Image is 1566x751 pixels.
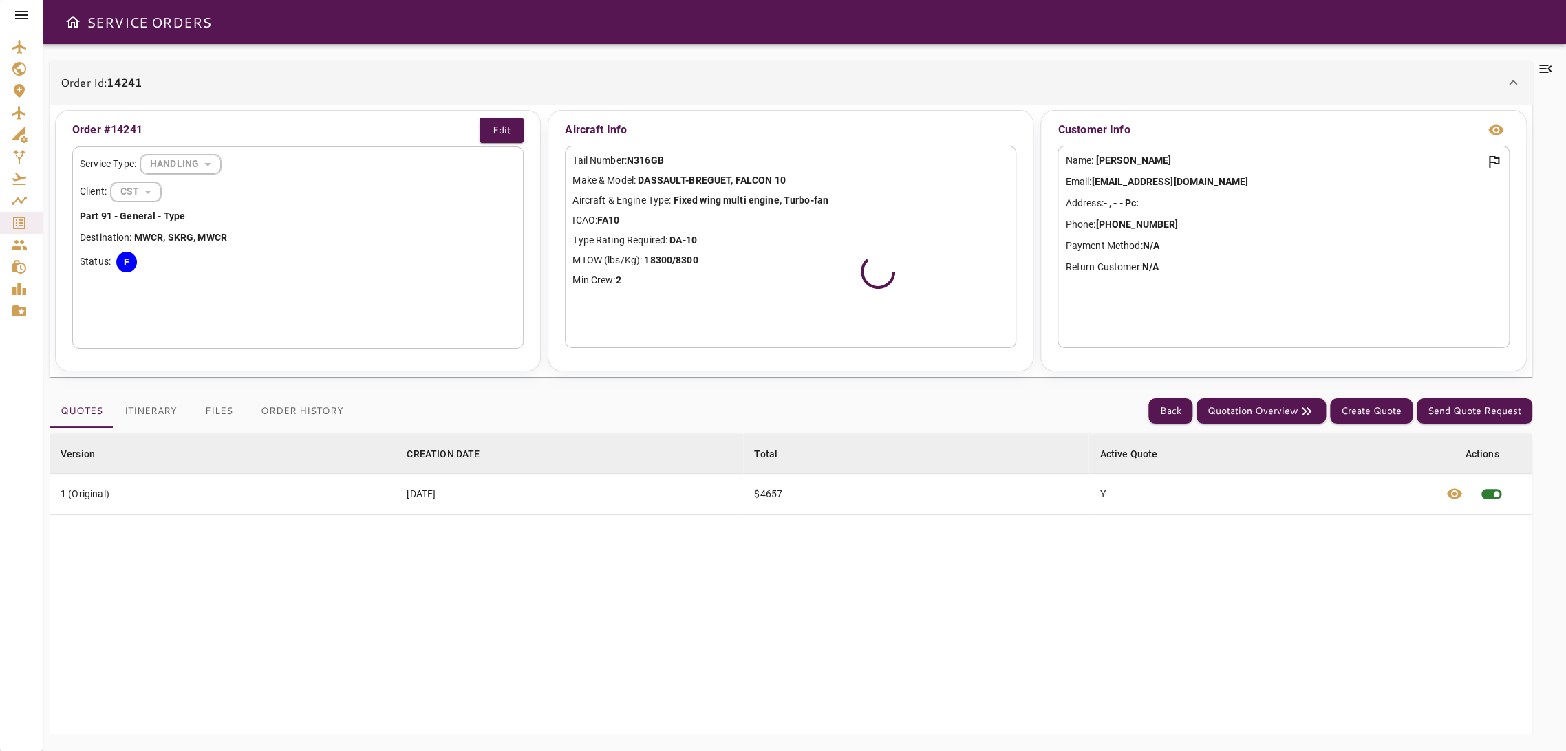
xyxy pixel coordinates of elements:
[572,253,1009,268] p: MTOW (lbs/Kg):
[72,122,142,138] p: Order #14241
[50,395,354,428] div: basic tabs example
[111,173,161,210] div: HANDLING
[80,154,516,175] div: Service Type:
[50,105,1532,377] div: Order Id:14241
[107,74,142,90] b: 14241
[572,273,1009,287] p: Min Crew:
[80,209,516,224] p: Part 91 - General - Type
[188,395,250,428] button: Files
[1197,398,1326,424] button: Quotation Overview
[1104,197,1139,208] b: - , - - Pc:
[638,175,786,186] b: DASSAULT-BREGUET, FALCON 10
[1148,398,1192,424] button: Back
[1100,446,1175,462] span: Active Quote
[250,395,354,428] button: Order History
[673,195,828,206] b: Fixed wing multi engine, Turbo-fan
[80,230,516,245] p: Destination:
[572,153,1009,168] p: Tail Number:
[1065,239,1501,253] p: Payment Method:
[1088,473,1435,514] td: Y
[1065,175,1501,189] p: Email:
[50,395,114,428] button: Quotes
[627,155,664,166] b: N316GB
[644,254,698,265] b: 18300/8300
[1446,486,1463,502] span: visibility
[1065,196,1501,210] p: Address:
[1417,398,1532,424] button: Send Quote Request
[754,446,777,462] div: Total
[1065,260,1501,274] p: Return Customer:
[572,233,1009,248] p: Type Rating Required:
[221,232,227,243] b: R
[1095,155,1171,166] b: [PERSON_NAME]
[186,232,193,243] b: G
[407,446,480,462] div: CREATION DATE
[180,232,186,243] b: R
[396,473,743,514] td: [DATE]
[615,274,621,285] b: 2
[197,232,206,243] b: M
[206,232,215,243] b: W
[754,446,795,462] span: Total
[80,182,516,202] div: Client:
[669,235,697,246] b: DA-10
[61,446,95,462] div: Version
[87,11,211,33] h6: SERVICE ORDERS
[572,193,1009,208] p: Aircraft & Engine Type:
[61,74,142,91] p: Order Id:
[140,146,221,182] div: HANDLING
[168,232,174,243] b: S
[215,232,221,243] b: C
[50,61,1532,105] div: Order Id:14241
[59,8,87,36] button: Open drawer
[193,232,195,243] b: ,
[1100,446,1157,462] div: Active Quote
[1142,261,1159,272] b: N/A
[597,215,620,226] b: FA10
[1058,122,1130,138] p: Customer Info
[1482,116,1510,144] button: view info
[480,118,524,143] button: Edit
[572,213,1009,228] p: ICAO:
[163,232,165,243] b: ,
[1065,217,1501,232] p: Phone:
[1091,176,1248,187] b: [EMAIL_ADDRESS][DOMAIN_NAME]
[1330,398,1413,424] button: Create Quote
[157,232,163,243] b: R
[174,232,180,243] b: K
[1471,474,1512,514] span: This quote is already active
[114,395,188,428] button: Itinerary
[407,446,497,462] span: CREATION DATE
[1065,153,1501,168] p: Name:
[1142,240,1159,251] b: N/A
[134,232,142,243] b: M
[80,254,111,269] p: Status:
[565,118,1016,142] p: Aircraft Info
[1438,474,1471,514] button: View quote details
[1095,219,1178,230] b: [PHONE_NUMBER]
[116,252,137,272] div: F
[743,473,1088,514] td: $4657
[50,473,396,514] td: 1 (Original)
[572,173,1009,188] p: Make & Model:
[142,232,151,243] b: W
[61,446,113,462] span: Version
[151,232,157,243] b: C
